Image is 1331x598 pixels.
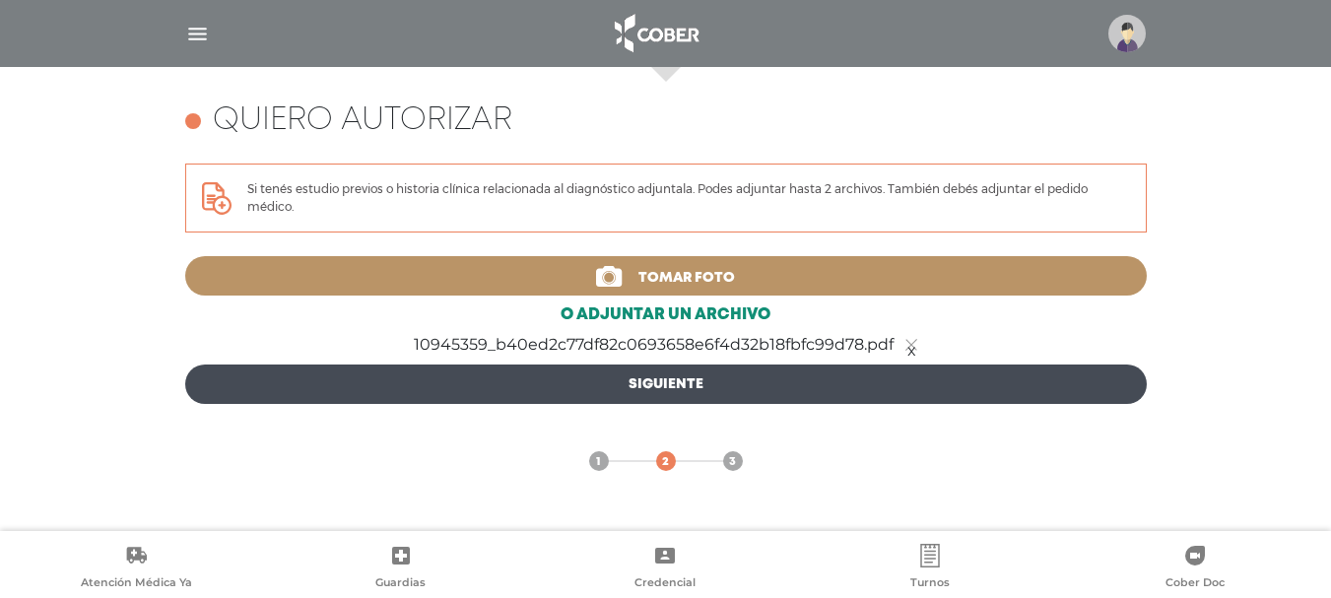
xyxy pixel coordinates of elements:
a: Atención Médica Ya [4,544,269,594]
p: Si tenés estudio previos o historia clínica relacionada al diagnóstico adjuntala. Podes adjuntar ... [247,180,1130,216]
h4: Quiero autorizar [213,102,512,140]
a: Credencial [533,544,798,594]
a: x [905,339,917,351]
img: logo_cober_home-white.png [604,10,707,57]
span: Turnos [910,575,950,593]
span: Credencial [634,575,696,593]
span: Cober Doc [1165,575,1225,593]
a: 3 [723,451,743,471]
a: Cober Doc [1062,544,1327,594]
img: profile-placeholder.svg [1108,15,1146,52]
a: o adjuntar un archivo [185,303,1147,327]
a: Turnos [798,544,1063,594]
img: Cober_menu-lines-white.svg [185,22,210,46]
span: 1 [596,453,601,471]
span: Atención Médica Ya [81,575,192,593]
span: 2 [662,453,669,471]
a: Siguiente [185,365,1147,404]
span: Guardias [375,575,426,593]
span: Tomar foto [638,271,735,285]
span: 10945359_b40ed2c77df82c0693658e6f4d32b18fbfc99d78.pdf [414,339,894,351]
a: 2 [656,451,676,471]
a: 1 [589,451,609,471]
span: 3 [729,453,736,471]
a: Guardias [269,544,534,594]
a: Tomar foto [185,256,1147,296]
